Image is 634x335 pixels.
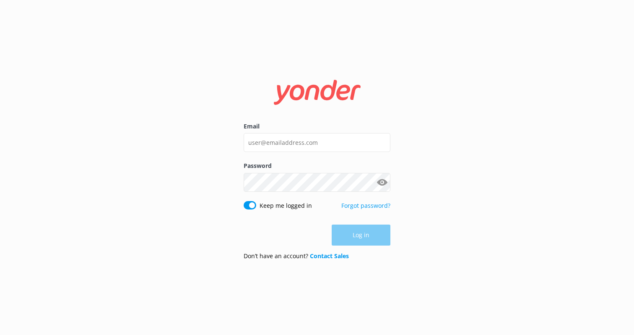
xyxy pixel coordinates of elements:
p: Don’t have an account? [244,251,349,261]
a: Forgot password? [341,202,390,209]
a: Contact Sales [310,252,349,260]
input: user@emailaddress.com [244,133,390,152]
button: Show password [374,174,390,191]
label: Email [244,122,390,131]
label: Password [244,161,390,170]
label: Keep me logged in [260,201,312,210]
